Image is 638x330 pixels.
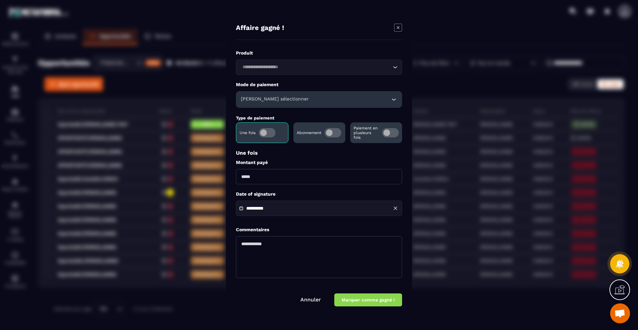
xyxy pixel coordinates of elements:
[236,150,402,156] p: Une fois
[300,296,321,303] a: Annuler
[297,130,321,135] p: Abonnement
[236,60,402,75] div: Search for option
[610,303,630,323] div: Ouvrir le chat
[240,64,391,71] input: Search for option
[236,82,402,88] label: Mode de paiement
[354,126,379,140] p: Paiement en plusieurs fois
[236,24,284,33] h4: Affaire gagné !
[236,115,274,120] label: Type de paiement
[236,159,402,166] label: Montant payé
[236,50,402,56] label: Produit
[236,191,402,197] label: Date of signature
[334,293,402,306] button: Marquer comme gagné !
[240,130,256,135] p: Une fois
[236,227,269,233] label: Commentaires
